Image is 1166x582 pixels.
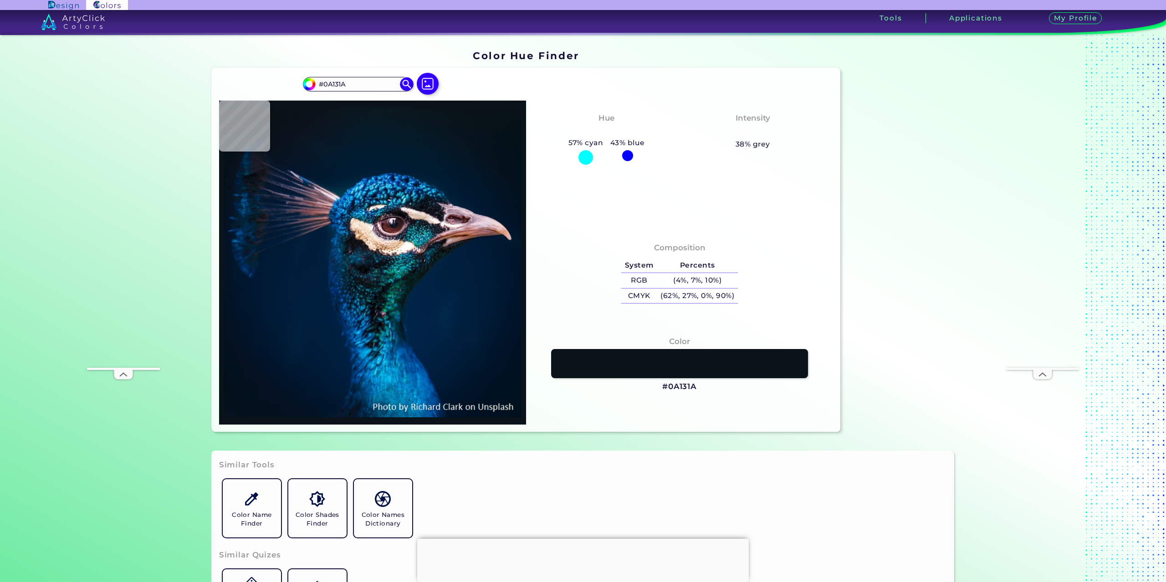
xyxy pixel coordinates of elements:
h3: Similar Quizes [219,550,281,561]
h4: Composition [654,241,706,254]
img: icon_color_names_dictionary.svg [375,491,391,507]
img: ArtyClick Design logo [48,1,79,10]
h5: Color Names Dictionary [358,511,409,528]
h4: Intensity [736,111,770,125]
h4: Hue [598,111,614,125]
h5: RGB [621,273,657,288]
h3: Tools [880,15,902,21]
h5: 38% grey [736,138,770,150]
h5: System [621,258,657,273]
h3: Cyan-Blue [581,126,632,137]
iframe: Advertisement [87,95,160,368]
a: Color Shades Finder [285,476,350,541]
h5: (4%, 7%, 10%) [657,273,738,288]
h3: My Profile [1049,12,1102,25]
img: icon_color_name_finder.svg [244,491,260,507]
iframe: Advertisement [844,46,958,435]
h3: #0A131A [662,381,697,392]
a: Color Name Finder [219,476,285,541]
img: logo_artyclick_colors_white.svg [41,14,105,30]
img: icon_color_shades.svg [309,491,325,507]
img: icon search [400,77,414,91]
h5: 43% blue [607,137,648,149]
img: img_pavlin.jpg [224,105,522,420]
h3: Applications [949,15,1002,21]
h5: Color Name Finder [226,511,277,528]
h5: CMYK [621,288,657,304]
a: Color Names Dictionary [350,476,416,541]
h3: Similar Tools [219,460,275,471]
h1: Color Hue Finder [473,49,579,62]
iframe: Advertisement [417,539,749,580]
h5: Percents [657,258,738,273]
input: type color.. [316,78,400,91]
iframe: Advertisement [1006,95,1079,368]
h3: Medium [731,126,774,137]
h5: 57% cyan [565,137,607,149]
h5: Color Shades Finder [292,511,343,528]
img: icon picture [417,73,439,95]
h4: Color [669,335,690,348]
h5: (62%, 27%, 0%, 90%) [657,288,738,304]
